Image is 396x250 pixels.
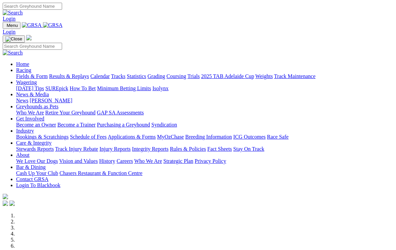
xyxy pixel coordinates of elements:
a: Wagering [16,79,37,85]
a: Results & Replays [49,73,89,79]
a: History [99,158,115,164]
a: Track Injury Rebate [55,146,98,152]
button: Toggle navigation [3,22,20,29]
img: GRSA [43,22,63,28]
a: Become a Trainer [57,122,96,128]
a: Login [3,29,15,35]
a: Bar & Dining [16,164,46,170]
a: Isolynx [152,85,168,91]
a: Home [16,61,29,67]
a: Login To Blackbook [16,182,60,188]
a: We Love Our Dogs [16,158,58,164]
a: Login [3,16,15,22]
a: Injury Reports [99,146,131,152]
img: Close [5,36,22,42]
span: Menu [7,23,18,28]
a: Industry [16,128,34,134]
input: Search [3,43,62,50]
a: Stewards Reports [16,146,54,152]
img: facebook.svg [3,201,8,206]
a: Schedule of Fees [70,134,106,140]
a: Stay On Track [233,146,264,152]
a: Strategic Plan [163,158,193,164]
a: Purchasing a Greyhound [97,122,150,128]
a: Integrity Reports [132,146,168,152]
a: [DATE] Tips [16,85,44,91]
a: 2025 TAB Adelaide Cup [201,73,254,79]
a: Retire Your Greyhound [45,110,96,115]
a: Racing [16,67,31,73]
a: Chasers Restaurant & Function Centre [59,170,142,176]
img: logo-grsa-white.png [3,194,8,199]
img: logo-grsa-white.png [26,35,32,40]
a: GAP SA Assessments [97,110,144,115]
div: Wagering [16,85,393,92]
div: Racing [16,73,393,79]
div: About [16,158,393,164]
a: Grading [148,73,165,79]
a: Tracks [111,73,126,79]
a: Who We Are [134,158,162,164]
a: Who We Are [16,110,44,115]
div: News & Media [16,98,393,104]
a: Cash Up Your Club [16,170,58,176]
img: Search [3,50,23,56]
div: Greyhounds as Pets [16,110,393,116]
a: About [16,152,30,158]
a: Breeding Information [185,134,232,140]
img: twitter.svg [9,201,15,206]
a: Privacy Policy [195,158,226,164]
a: Minimum Betting Limits [97,85,151,91]
a: Syndication [151,122,177,128]
a: Become an Owner [16,122,56,128]
a: Fields & Form [16,73,48,79]
a: News & Media [16,92,49,97]
a: Coursing [166,73,186,79]
a: ICG Outcomes [233,134,265,140]
a: Contact GRSA [16,176,48,182]
a: Vision and Values [59,158,98,164]
a: Get Involved [16,116,44,121]
a: How To Bet [70,85,96,91]
a: MyOzChase [157,134,184,140]
a: Greyhounds as Pets [16,104,58,109]
img: GRSA [22,22,42,28]
a: Statistics [127,73,146,79]
input: Search [3,3,62,10]
a: Rules & Policies [170,146,206,152]
button: Toggle navigation [3,35,25,43]
div: Get Involved [16,122,393,128]
a: Care & Integrity [16,140,52,146]
a: Weights [255,73,273,79]
a: Fact Sheets [207,146,232,152]
a: Careers [116,158,133,164]
div: Bar & Dining [16,170,393,176]
img: Search [3,10,23,16]
a: SUREpick [45,85,68,91]
div: Industry [16,134,393,140]
a: Calendar [90,73,110,79]
a: Bookings & Scratchings [16,134,68,140]
a: Race Safe [267,134,288,140]
a: [PERSON_NAME] [30,98,72,103]
div: Care & Integrity [16,146,393,152]
a: Track Maintenance [274,73,315,79]
a: News [16,98,28,103]
a: Applications & Forms [108,134,156,140]
a: Trials [187,73,200,79]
